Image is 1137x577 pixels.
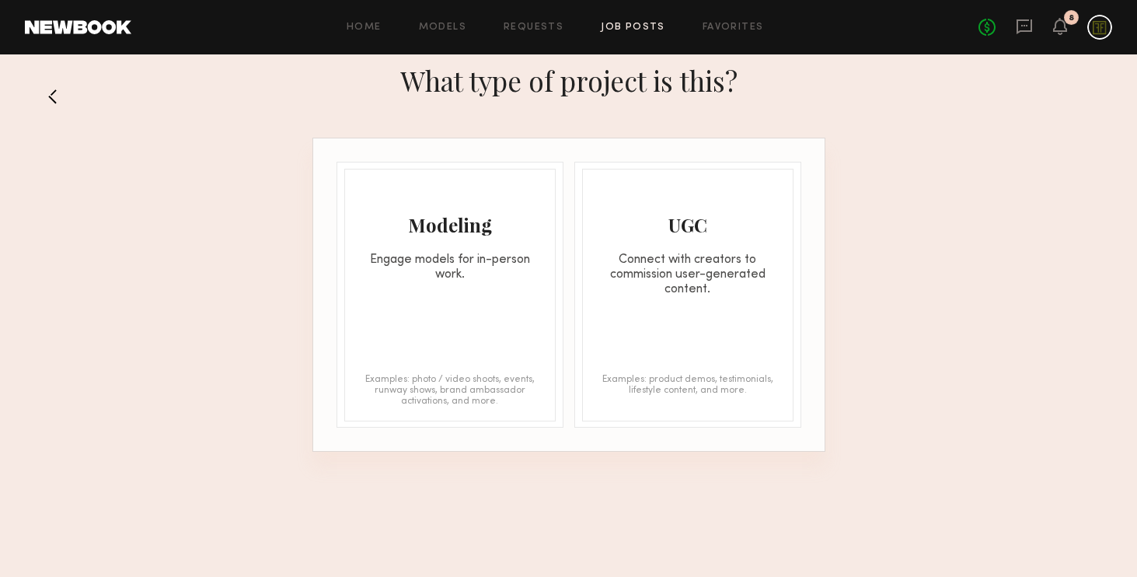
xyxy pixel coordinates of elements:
div: 8 [1069,14,1074,23]
div: Examples: product demos, testimonials, lifestyle content, and more. [598,374,777,405]
a: Models [419,23,466,33]
div: UGC [583,212,793,237]
div: Modeling [345,212,555,237]
a: Job Posts [601,23,665,33]
h1: What type of project is this? [400,62,738,99]
div: Engage models for in-person work. [345,253,555,282]
a: Requests [504,23,563,33]
div: Examples: photo / video shoots, events, runway shows, brand ambassador activations, and more. [361,374,539,405]
a: Favorites [703,23,764,33]
div: Connect with creators to commission user-generated content. [583,253,793,297]
a: Home [347,23,382,33]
